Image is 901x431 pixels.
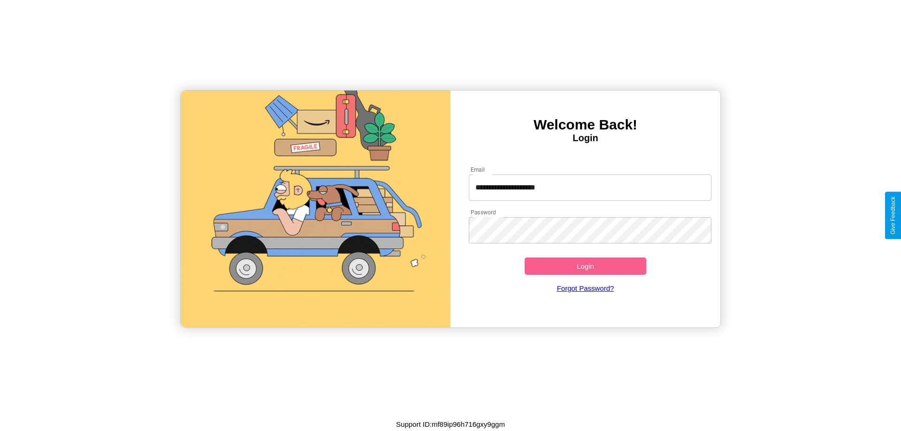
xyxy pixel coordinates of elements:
[890,197,896,234] div: Give Feedback
[471,166,485,174] label: Email
[181,91,450,327] img: gif
[396,418,505,431] p: Support ID: mf89ip96h716gxy9ggm
[471,208,496,216] label: Password
[464,275,707,302] a: Forgot Password?
[450,117,720,133] h3: Welcome Back!
[525,257,646,275] button: Login
[450,133,720,144] h4: Login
